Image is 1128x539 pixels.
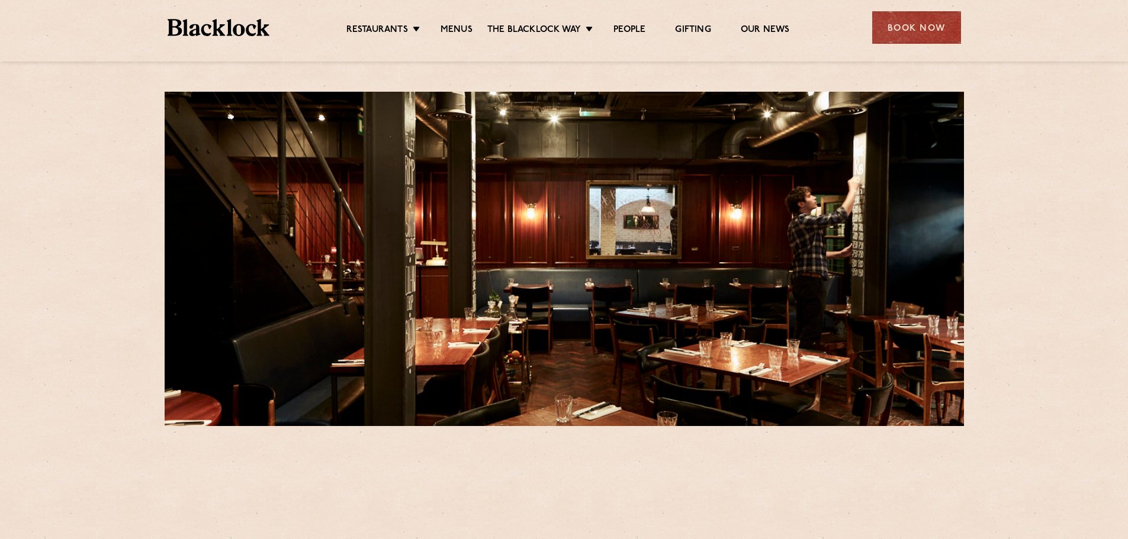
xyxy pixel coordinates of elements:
img: BL_Textured_Logo-footer-cropped.svg [168,19,270,36]
a: Restaurants [346,24,408,37]
a: Gifting [675,24,711,37]
div: Book Now [872,11,961,44]
a: Our News [741,24,790,37]
a: Menus [441,24,473,37]
a: The Blacklock Way [487,24,581,37]
a: People [613,24,645,37]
